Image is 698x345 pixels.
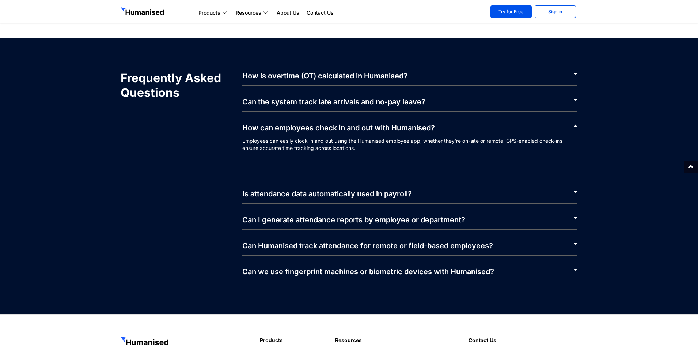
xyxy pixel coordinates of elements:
a: Can the system track late arrivals and no-pay leave? [242,97,425,106]
a: How can employees check in and out with Humanised? [242,123,435,132]
h4: Products [260,337,328,344]
a: Resources [232,8,273,17]
a: Try for Free [490,5,532,18]
a: Products [195,8,232,17]
a: Can I generate attendance reports by employee or department? [242,215,465,224]
a: Is attendance data automatically used in payroll? [242,189,412,198]
a: Can Humanised track attendance for remote or field-based employees? [242,241,493,250]
a: About Us [273,8,303,17]
h4: Contact Us [469,337,577,344]
a: Can we use fingerprint machines or biometric devices with Humanised? [242,267,494,276]
p: Employees can easily clock in and out using the Humanised employee app, whether they’re on-site o... [242,137,578,163]
img: GetHumanised Logo [121,7,165,17]
h2: Frequently Asked Questions [121,71,235,100]
h4: Resources [335,337,462,344]
a: How is overtime (OT) calculated in Humanised? [242,72,407,80]
a: Sign In [535,5,576,18]
a: Contact Us [303,8,337,17]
